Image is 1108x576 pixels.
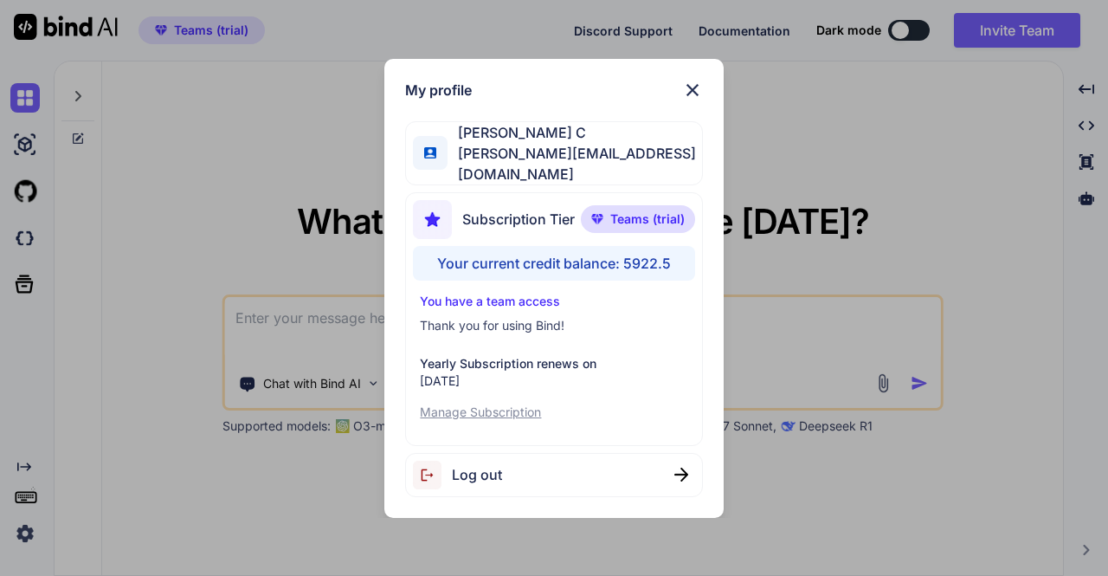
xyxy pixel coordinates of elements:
span: [PERSON_NAME] C [448,122,702,143]
span: [PERSON_NAME][EMAIL_ADDRESS][DOMAIN_NAME] [448,143,702,184]
span: Log out [452,464,502,485]
p: Yearly Subscription renews on [420,355,687,372]
img: logout [413,461,452,489]
h1: My profile [405,80,472,100]
img: close [682,80,703,100]
p: Thank you for using Bind! [420,317,687,334]
img: premium [591,214,603,224]
img: subscription [413,200,452,239]
span: Teams (trial) [610,210,685,228]
div: Your current credit balance: 5922.5 [413,246,694,281]
img: close [674,468,688,482]
p: [DATE] [420,372,687,390]
p: Manage Subscription [420,404,687,421]
span: Subscription Tier [462,209,575,230]
img: profile [424,147,435,159]
p: You have a team access [420,293,687,310]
